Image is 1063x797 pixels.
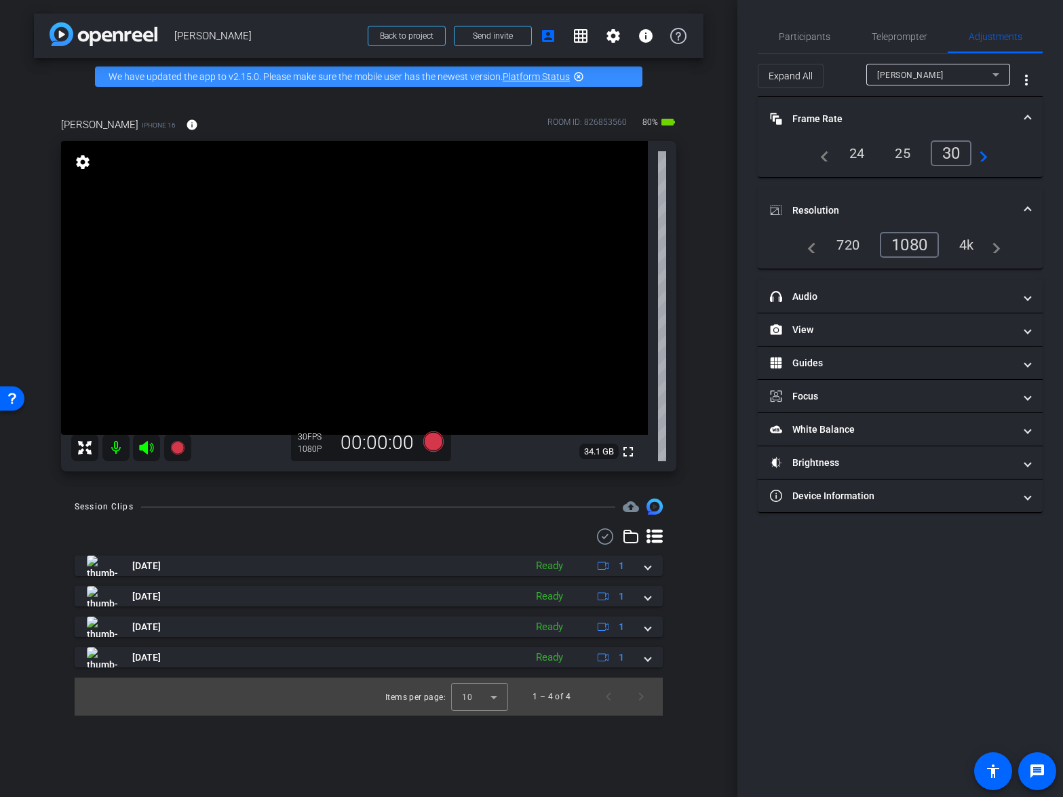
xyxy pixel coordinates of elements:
[872,32,927,41] span: Teleprompter
[529,650,570,665] div: Ready
[646,499,663,515] img: Session clips
[984,237,1001,253] mat-icon: navigate_next
[75,647,663,667] mat-expansion-panel-header: thumb-nail[DATE]Ready1
[877,71,944,80] span: [PERSON_NAME]
[779,32,830,41] span: Participants
[770,112,1014,126] mat-panel-title: Frame Rate
[540,28,556,44] mat-icon: account_box
[758,480,1043,512] mat-expansion-panel-header: Device Information
[758,380,1043,412] mat-expansion-panel-header: Focus
[770,290,1014,304] mat-panel-title: Audio
[770,323,1014,337] mat-panel-title: View
[880,232,939,258] div: 1080
[770,203,1014,218] mat-panel-title: Resolution
[885,142,921,165] div: 25
[533,690,571,703] div: 1 – 4 of 4
[132,620,161,634] span: [DATE]
[95,66,642,87] div: We have updated the app to v2.15.0. Please make sure the mobile user has the newest version.
[758,189,1043,232] mat-expansion-panel-header: Resolution
[1029,763,1045,779] mat-icon: message
[969,32,1022,41] span: Adjustments
[132,589,161,604] span: [DATE]
[813,145,829,161] mat-icon: navigate_before
[1010,64,1043,96] button: More Options for Adjustments Panel
[758,232,1043,269] div: Resolution
[640,111,660,133] span: 80%
[529,558,570,574] div: Ready
[298,444,332,454] div: 1080P
[75,556,663,576] mat-expansion-panel-header: thumb-nail[DATE]Ready1
[132,650,161,665] span: [DATE]
[660,114,676,130] mat-icon: battery_std
[620,444,636,460] mat-icon: fullscreen
[758,413,1043,446] mat-expansion-panel-header: White Balance
[949,233,984,256] div: 4k
[50,22,157,46] img: app-logo
[75,586,663,606] mat-expansion-panel-header: thumb-nail[DATE]Ready1
[473,31,513,41] span: Send invite
[638,28,654,44] mat-icon: info
[769,63,813,89] span: Expand All
[547,116,627,136] div: ROOM ID: 826853560
[770,489,1014,503] mat-panel-title: Device Information
[87,586,117,606] img: thumb-nail
[87,556,117,576] img: thumb-nail
[758,347,1043,379] mat-expansion-panel-header: Guides
[1018,72,1035,88] mat-icon: more_vert
[619,650,624,665] span: 1
[579,444,619,460] span: 34.1 GB
[971,145,988,161] mat-icon: navigate_next
[770,389,1014,404] mat-panel-title: Focus
[174,22,360,50] span: [PERSON_NAME]
[61,117,138,132] span: [PERSON_NAME]
[839,142,875,165] div: 24
[87,617,117,637] img: thumb-nail
[573,71,584,82] mat-icon: highlight_off
[503,71,570,82] a: Platform Status
[931,140,972,166] div: 30
[623,499,639,515] span: Destinations for your clips
[380,31,433,41] span: Back to project
[73,154,92,170] mat-icon: settings
[529,589,570,604] div: Ready
[619,620,624,634] span: 1
[307,432,322,442] span: FPS
[75,617,663,637] mat-expansion-panel-header: thumb-nail[DATE]Ready1
[619,559,624,573] span: 1
[758,446,1043,479] mat-expansion-panel-header: Brightness
[605,28,621,44] mat-icon: settings
[623,499,639,515] mat-icon: cloud_upload
[758,64,824,88] button: Expand All
[573,28,589,44] mat-icon: grid_on
[758,313,1043,346] mat-expansion-panel-header: View
[770,356,1014,370] mat-panel-title: Guides
[625,680,657,713] button: Next page
[985,763,1001,779] mat-icon: accessibility
[592,680,625,713] button: Previous page
[75,500,134,513] div: Session Clips
[186,119,198,131] mat-icon: info
[298,431,332,442] div: 30
[758,140,1043,177] div: Frame Rate
[368,26,446,46] button: Back to project
[826,233,870,256] div: 720
[758,280,1043,313] mat-expansion-panel-header: Audio
[385,691,446,704] div: Items per page:
[454,26,532,46] button: Send invite
[619,589,624,604] span: 1
[529,619,570,635] div: Ready
[770,456,1014,470] mat-panel-title: Brightness
[87,647,117,667] img: thumb-nail
[142,120,176,130] span: iPhone 16
[770,423,1014,437] mat-panel-title: White Balance
[332,431,423,454] div: 00:00:00
[800,237,816,253] mat-icon: navigate_before
[758,97,1043,140] mat-expansion-panel-header: Frame Rate
[132,559,161,573] span: [DATE]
